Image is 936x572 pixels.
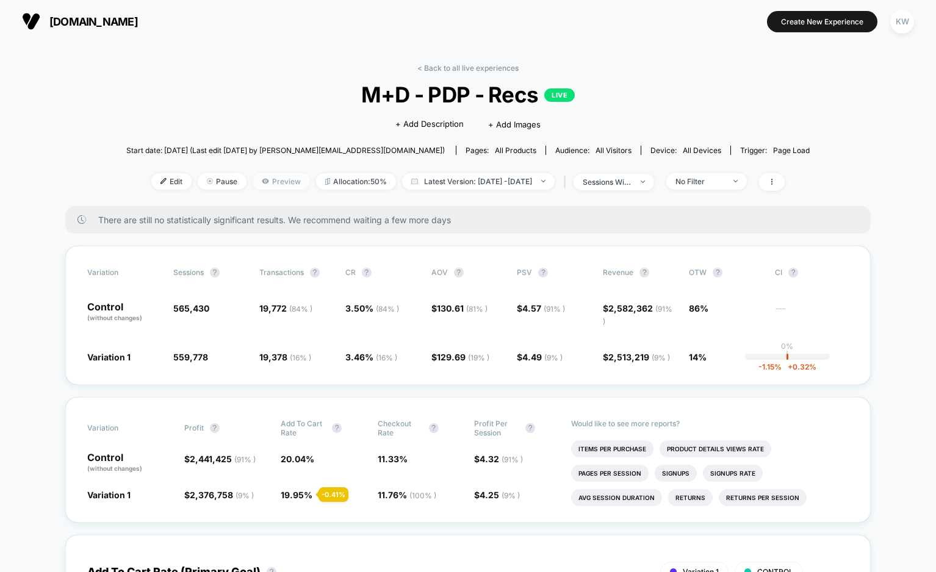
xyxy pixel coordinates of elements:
span: 11.76 % [378,490,436,500]
span: ( 19 % ) [468,353,489,362]
span: 2,513,219 [608,352,670,362]
img: edit [160,178,167,184]
button: ? [788,268,798,277]
span: There are still no statistically significant results. We recommend waiting a few more days [98,215,846,225]
img: end [733,180,738,182]
span: $ [517,303,565,313]
span: 2,441,425 [190,454,256,464]
span: ( 9 % ) [236,491,254,500]
span: --- [775,305,849,326]
button: ? [210,268,220,277]
img: Visually logo [22,12,40,30]
span: Variation [87,419,154,437]
span: 86% [689,303,708,313]
span: (without changes) [87,314,142,321]
span: CI [775,268,842,277]
span: 130.61 [437,303,488,313]
span: $ [431,352,489,362]
span: Transactions [259,268,304,277]
button: Create New Experience [767,11,877,32]
img: calendar [411,178,418,184]
div: KW [890,10,914,34]
span: 20.04 % [281,454,314,464]
span: $ [474,490,520,500]
button: ? [332,423,342,433]
button: ? [639,268,649,277]
span: All Visitors [596,146,632,155]
li: Items Per Purchase [571,440,653,457]
span: Device: [641,146,730,155]
div: Trigger: [740,146,810,155]
span: 11.33 % [378,454,408,464]
span: $ [184,454,256,464]
span: 4.32 [480,454,523,464]
li: Avg Session Duration [571,489,662,506]
span: 2,376,758 [190,490,254,500]
li: Signups [655,465,697,482]
span: Variation [87,268,154,277]
span: all devices [683,146,721,155]
span: ( 84 % ) [376,304,399,313]
li: Returns Per Session [719,489,807,506]
span: Revenue [603,268,633,277]
p: Control [87,452,172,473]
li: Signups Rate [703,465,763,482]
span: ( 9 % ) [544,353,563,362]
p: | [786,351,788,360]
span: CR [345,268,356,277]
span: OTW [689,268,756,277]
div: Audience: [555,146,632,155]
span: 19,378 [259,352,311,362]
span: -1.15 % [758,362,782,371]
span: ( 91 % ) [544,304,565,313]
span: 0.32 % [782,362,816,371]
span: 3.50 % [345,303,399,313]
span: ( 84 % ) [289,304,312,313]
span: + [788,362,793,371]
span: 14% [689,352,707,362]
div: No Filter [675,177,724,186]
span: ( 100 % ) [409,491,436,500]
p: LIVE [544,88,575,102]
span: ( 9 % ) [652,353,670,362]
span: 4.49 [522,352,563,362]
span: Preview [253,173,310,190]
span: ( 16 % ) [376,353,397,362]
button: ? [310,268,320,277]
p: Would like to see more reports? [571,419,849,428]
button: ? [362,268,372,277]
span: M+D - PDP - Recs [160,82,776,107]
span: $ [603,303,672,326]
span: $ [184,490,254,500]
span: Sessions [173,268,204,277]
span: Checkout Rate [378,419,423,437]
img: rebalance [325,178,330,185]
span: Latest Version: [DATE] - [DATE] [402,173,555,190]
span: Edit [151,173,192,190]
button: ? [525,423,535,433]
span: ( 91 % ) [603,304,672,326]
button: ? [538,268,548,277]
button: KW [887,9,918,34]
span: 4.25 [480,490,520,500]
span: Start date: [DATE] (Last edit [DATE] by [PERSON_NAME][EMAIL_ADDRESS][DOMAIN_NAME]) [126,146,445,155]
button: ? [713,268,722,277]
li: Pages Per Session [571,465,649,482]
img: end [207,178,213,184]
span: [DOMAIN_NAME] [49,15,138,28]
span: $ [517,352,563,362]
span: PSV [517,268,532,277]
a: < Back to all live experiences [417,63,519,73]
span: Add To Cart Rate [281,419,326,437]
span: ( 81 % ) [466,304,488,313]
span: Profit [184,423,204,432]
span: + Add Images [488,120,541,129]
div: Pages: [466,146,536,155]
div: sessions with impression [583,177,632,187]
span: 3.46 % [345,352,397,362]
div: - 0.41 % [319,487,348,502]
p: Control [87,302,161,323]
span: Variation 1 [87,352,131,362]
span: $ [474,454,523,464]
button: [DOMAIN_NAME] [18,12,142,31]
